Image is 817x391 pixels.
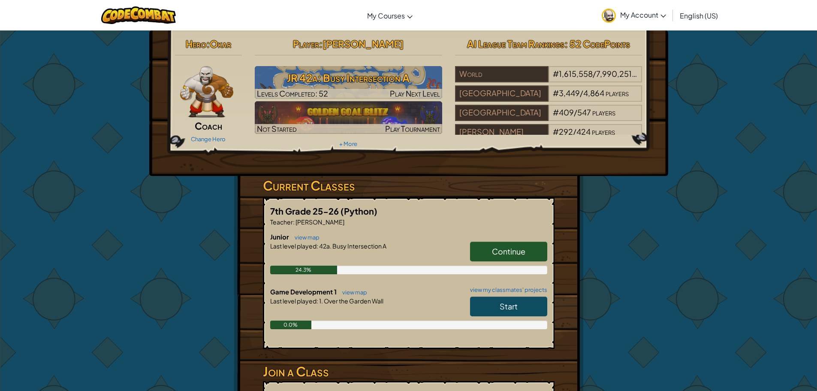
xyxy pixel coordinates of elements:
[270,288,338,296] span: Game Development 1
[455,74,642,84] a: World#1,615,558/7,990,251players
[263,362,555,381] h3: Join a Class
[576,127,591,136] span: 424
[675,4,722,27] a: English (US)
[290,234,320,241] a: view map
[318,297,323,305] span: 1.
[500,301,518,311] span: Start
[492,246,525,256] span: Continue
[455,85,549,102] div: [GEOGRAPHIC_DATA]
[597,2,670,29] a: My Account
[270,242,317,250] span: Last level played
[255,66,442,99] a: Play Next Level
[602,9,616,23] img: avatar
[455,124,549,140] div: [PERSON_NAME]
[553,88,559,98] span: #
[293,218,295,226] span: :
[680,11,718,20] span: English (US)
[592,107,615,117] span: players
[186,38,206,50] span: Hero
[257,124,297,133] span: Not Started
[295,218,344,226] span: [PERSON_NAME]
[573,127,576,136] span: /
[341,206,377,216] span: (Python)
[390,88,440,98] span: Play Next Level
[553,69,559,79] span: #
[564,38,630,50] span: : 52 CodePoints
[317,297,318,305] span: :
[455,94,642,103] a: [GEOGRAPHIC_DATA]#3,449/4,864players
[195,120,222,132] span: Coach
[255,101,442,134] a: Not StartedPlay Tournament
[270,206,341,216] span: 7th Grade 25-26
[455,105,549,121] div: [GEOGRAPHIC_DATA]
[206,38,210,50] span: :
[263,176,555,195] h3: Current Classes
[318,242,332,250] span: 42a.
[559,69,593,79] span: 1,615,558
[606,88,629,98] span: players
[332,242,386,250] span: Busy Intersection A
[467,38,564,50] span: AI League Team Rankings
[255,68,442,88] h3: JR 42a: Busy Intersection A
[270,266,338,274] div: 24.3%
[101,6,176,24] img: CodeCombat logo
[339,140,357,147] a: + More
[255,101,442,134] img: Golden Goal
[270,218,293,226] span: Teacher
[191,136,226,142] a: Change Hero
[592,127,615,136] span: players
[596,69,637,79] span: 7,990,251
[270,321,312,329] div: 0.0%
[180,66,234,118] img: goliath-pose.png
[323,297,383,305] span: Over the Garden Wall
[559,88,580,98] span: 3,449
[255,66,442,99] img: JR 42a: Busy Intersection A
[577,107,591,117] span: 547
[210,38,231,50] span: Okar
[559,107,574,117] span: 409
[293,38,319,50] span: Player
[559,127,573,136] span: 292
[583,88,604,98] span: 4,864
[553,107,559,117] span: #
[270,297,317,305] span: Last level played
[319,38,323,50] span: :
[620,10,666,19] span: My Account
[270,233,290,241] span: Junior
[367,11,405,20] span: My Courses
[317,242,318,250] span: :
[385,124,440,133] span: Play Tournament
[338,289,367,296] a: view map
[455,66,549,82] div: World
[257,88,328,98] span: Levels Completed: 52
[323,38,404,50] span: [PERSON_NAME]
[363,4,417,27] a: My Courses
[593,69,596,79] span: /
[466,287,547,293] a: view my classmates' projects
[580,88,583,98] span: /
[455,113,642,123] a: [GEOGRAPHIC_DATA]#409/547players
[574,107,577,117] span: /
[455,132,642,142] a: [PERSON_NAME]#292/424players
[553,127,559,136] span: #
